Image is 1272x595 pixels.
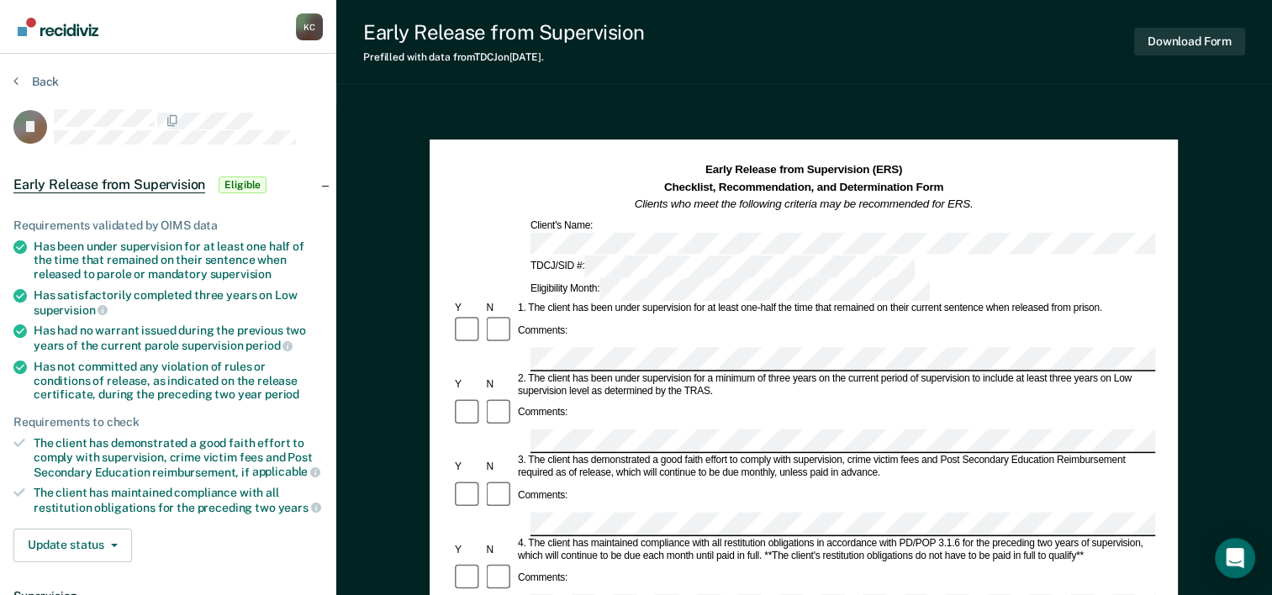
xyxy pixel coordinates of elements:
button: Profile dropdown button [296,13,323,40]
div: 3. The client has demonstrated a good faith effort to comply with supervision, crime victim fees ... [515,455,1155,480]
div: Comments: [515,324,570,337]
div: The client has demonstrated a good faith effort to comply with supervision, crime victim fees and... [34,436,323,479]
div: Has had no warrant issued during the previous two years of the current parole supervision [34,324,323,352]
strong: Early Release from Supervision (ERS) [705,164,902,176]
div: 1. The client has been under supervision for at least one-half the time that remained on their cu... [515,303,1155,315]
span: period [245,339,293,352]
span: period [265,387,299,401]
div: Early Release from Supervision [363,20,645,45]
div: 4. The client has maintained compliance with all restitution obligations in accordance with PD/PO... [515,537,1155,562]
div: 2. The client has been under supervision for a minimum of three years on the current period of su... [515,372,1155,398]
div: Y [452,461,483,473]
div: N [484,303,515,315]
div: The client has maintained compliance with all restitution obligations for the preceding two [34,486,323,514]
div: N [484,461,515,473]
div: Has satisfactorily completed three years on Low [34,288,323,317]
div: N [484,378,515,391]
div: Comments: [515,572,570,585]
div: TDCJ/SID #: [528,256,917,279]
div: Requirements to check [13,415,323,429]
span: supervision [34,303,108,317]
span: supervision [210,267,272,281]
span: Eligible [219,176,267,193]
img: Recidiviz [18,18,98,36]
div: Y [452,378,483,391]
em: Clients who meet the following criteria may be recommended for ERS. [635,197,974,210]
div: Has not committed any violation of rules or conditions of release, as indicated on the release ce... [34,360,323,402]
strong: Checklist, Recommendation, and Determination Form [664,181,943,193]
div: Open Intercom Messenger [1215,538,1255,578]
div: Y [452,303,483,315]
span: applicable [252,465,320,478]
div: Has been under supervision for at least one half of the time that remained on their sentence when... [34,240,323,282]
span: Early Release from Supervision [13,176,205,193]
div: N [484,544,515,556]
div: Comments: [515,407,570,419]
button: Update status [13,529,132,562]
div: K C [296,13,323,40]
div: Y [452,544,483,556]
div: Comments: [515,489,570,502]
button: Download Form [1134,28,1245,55]
button: Back [13,74,59,89]
div: Requirements validated by OIMS data [13,219,323,233]
span: years [278,501,321,514]
div: Prefilled with data from TDCJ on [DATE] . [363,51,645,63]
div: Eligibility Month: [528,278,932,301]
